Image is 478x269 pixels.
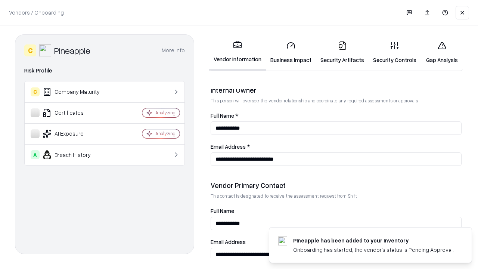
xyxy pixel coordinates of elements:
label: Full Name * [211,113,462,118]
label: Full Name [211,208,462,214]
div: C [24,44,36,56]
p: This person will oversee the vendor relationship and coordinate any required assessments or appro... [211,98,462,104]
div: Certificates [31,108,120,117]
p: Vendors / Onboarding [9,9,64,16]
div: Risk Profile [24,66,185,75]
div: Breach History [31,150,120,159]
a: Business Impact [266,35,316,70]
div: Analyzing [155,109,176,116]
a: Vendor Information [209,34,266,71]
a: Security Artifacts [316,35,369,70]
img: Pineapple [39,44,51,56]
div: Pineapple [54,44,90,56]
div: AI Exposure [31,129,120,138]
label: Email Address [211,239,462,245]
label: Email Address * [211,144,462,149]
div: Vendor Primary Contact [211,181,462,190]
div: C [31,87,40,96]
div: Onboarding has started, the vendor's status is Pending Approval. [293,246,454,254]
a: Gap Analysis [421,35,463,70]
button: More info [162,44,185,57]
p: This contact is designated to receive the assessment request from Shift [211,193,462,199]
a: Security Controls [369,35,421,70]
div: A [31,150,40,159]
div: Company Maturity [31,87,120,96]
div: Pineapple has been added to your inventory [293,236,454,244]
div: Analyzing [155,130,176,137]
img: pineappleenergy.com [278,236,287,245]
div: Internal Owner [211,86,462,95]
